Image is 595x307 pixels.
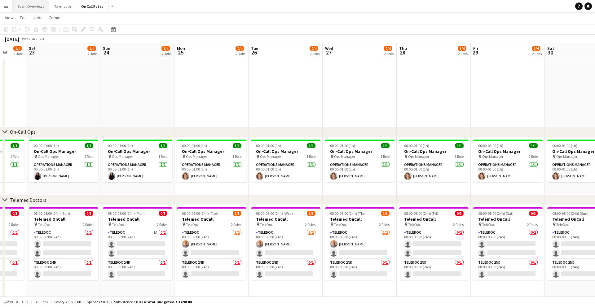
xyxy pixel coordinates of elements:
[11,211,19,216] span: 0/3
[103,259,172,280] app-card-role: TeleDoc 2nd0/108:00-08:00 (24h)
[5,36,19,42] div: [DATE]
[399,140,469,182] div: 00:00-01:00 (1h)1/1On-Call Ops Manager Ops Manager1 RoleOperations Manager1/100:00-01:00 (1h)[PER...
[177,140,246,182] div: 00:00-01:00 (1h)1/1On-Call Ops Manager Ops Manager1 RoleOperations Manager1/100:00-01:00 (1h)[PER...
[231,222,241,227] span: 2 Roles
[85,211,93,216] span: 0/3
[103,45,110,51] span: Sun
[11,143,19,148] span: 1/1
[325,229,394,259] app-card-role: TeleDoc1/208:00-08:00 (24h)[PERSON_NAME]
[307,143,315,148] span: 1/1
[29,161,98,182] app-card-role: Operations Manager1/100:00-01:00 (1h)[PERSON_NAME]
[162,51,171,56] div: 2 Jobs
[31,14,45,22] a: Jobs
[324,49,333,56] span: 27
[552,211,588,216] span: 08:00-08:00 (24h) (Sun)
[103,140,172,182] app-job-card: 00:00-01:00 (1h)1/1On-Call Ops Manager Ops Manager1 RoleOperations Manager1/100:00-01:00 (1h)[PER...
[552,143,577,148] span: 00:00-01:00 (1h)
[159,143,167,148] span: 1/1
[399,149,469,154] h3: On-Call Ops Manager
[102,49,110,56] span: 24
[556,154,577,159] span: Ops Manager
[251,216,320,222] h3: Telemed OnCall
[556,222,569,227] span: TeleDoc
[532,46,540,51] span: 1/4
[325,259,394,280] app-card-role: TeleDoc 2nd0/108:00-08:00 (24h)
[76,0,108,12] button: On Call Rotas
[34,300,49,304] span: All jobs
[232,154,241,159] span: 1 Role
[83,222,93,227] span: 2 Roles
[34,143,59,148] span: 00:00-01:00 (1h)
[455,143,464,148] span: 1/1
[473,45,478,51] span: Fri
[399,161,469,182] app-card-role: Operations Manager1/100:00-01:00 (1h)[PERSON_NAME]
[20,37,36,41] span: Week 34
[13,46,22,51] span: 1/4
[330,211,367,216] span: 08:00-08:00 (24h) (Thu)
[478,211,513,216] span: 08:00-08:00 (24h) (Sat)
[384,46,392,51] span: 2/4
[14,51,23,56] div: 2 Jobs
[10,129,36,135] div: On-Call Ops
[177,45,185,51] span: Mon
[408,154,429,159] span: Ops Manager
[251,207,320,280] div: 08:00-08:00 (24h) (Wed)1/3Telemed OnCall TeleDoc2 RolesTeleDoc1/208:00-08:00 (24h)[PERSON_NAME] T...
[34,211,70,216] span: 08:00-08:00 (24h) (Sun)
[325,161,394,182] app-card-role: Operations Manager1/100:00-01:00 (1h)[PERSON_NAME]
[473,259,543,280] app-card-role: TeleDoc 2nd0/108:00-08:00 (24h)
[473,207,543,280] app-job-card: 08:00-08:00 (24h) (Sat)0/3Telemed OnCall TeleDoc2 RolesTeleDoc0/208:00-08:00 (24h) TeleDoc 2nd0/1...
[88,51,97,56] div: 2 Jobs
[379,222,390,227] span: 2 Roles
[473,140,543,182] app-job-card: 00:00-01:00 (1h)1/1On-Call Ops Manager Ops Manager1 RoleOperations Manager1/100:00-01:00 (1h)[PER...
[305,222,315,227] span: 2 Roles
[236,46,244,51] span: 2/4
[482,222,495,227] span: TeleDoc
[381,154,390,159] span: 1 Role
[103,207,172,280] app-job-card: 08:00-08:00 (24h) (Mon)0/3Telemed OnCall TeleDoc2 RolesTeleDoc1A0/208:00-08:00 (24h) TeleDoc 2nd0...
[108,143,133,148] span: 00:00-01:00 (1h)
[325,216,394,222] h3: Telemed OnCall
[251,149,320,154] h3: On-Call Ops Manager
[13,0,49,12] button: Event Overviews
[325,140,394,182] app-job-card: 00:00-01:00 (1h)1/1On-Call Ops Manager Ops Manager1 RoleOperations Manager1/100:00-01:00 (1h)[PER...
[256,211,293,216] span: 08:00-08:00 (24h) (Wed)
[251,229,320,259] app-card-role: TeleDoc1/208:00-08:00 (24h)[PERSON_NAME]
[404,143,429,148] span: 00:00-01:00 (1h)
[159,211,167,216] span: 0/3
[46,14,65,22] a: Comms
[112,222,125,227] span: TeleDoc
[29,45,36,51] span: Sat
[38,37,45,41] div: BST
[482,154,503,159] span: Ops Manager
[458,46,466,51] span: 1/4
[29,207,98,280] app-job-card: 08:00-08:00 (24h) (Sun)0/3Telemed OnCall TeleDoc2 RolesTeleDoc0/208:00-08:00 (24h) TeleDoc 2nd0/1...
[453,222,464,227] span: 2 Roles
[54,300,192,304] div: Salary £3 690.00 + Expenses £0.00 + Subsistence £0.00 =
[529,143,538,148] span: 1/1
[10,154,19,159] span: 1 Role
[177,207,246,280] app-job-card: 08:00-08:00 (24h) (Tue)1/3Telemed OnCall TeleDoc2 RolesTeleDoc1/208:00-08:00 (24h)[PERSON_NAME] T...
[251,140,320,182] app-job-card: 00:00-01:00 (1h)1/1On-Call Ops Manager Ops Manager1 RoleOperations Manager1/100:00-01:00 (1h)[PER...
[532,51,542,56] div: 2 Jobs
[251,161,320,182] app-card-role: Operations Manager1/100:00-01:00 (1h)[PERSON_NAME]
[399,259,469,280] app-card-role: TeleDoc 2nd0/108:00-08:00 (24h)
[251,259,320,280] app-card-role: TeleDoc 2nd0/108:00-08:00 (24h)
[20,15,27,20] span: Edit
[399,229,469,259] app-card-role: TeleDoc0/208:00-08:00 (24h)
[49,0,76,12] button: Taymouth
[310,51,320,56] div: 2 Jobs
[399,207,469,280] app-job-card: 08:00-08:00 (24h) (Fri)0/3Telemed OnCall TeleDoc2 RolesTeleDoc0/208:00-08:00 (24h) TeleDoc 2nd0/1...
[146,300,192,304] span: Total Budgeted £3 690.00
[330,143,355,148] span: 00:00-01:00 (1h)
[9,222,19,227] span: 2 Roles
[5,15,14,20] span: View
[260,222,273,227] span: TeleDoc
[473,149,543,154] h3: On-Call Ops Manager
[334,222,347,227] span: TeleDoc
